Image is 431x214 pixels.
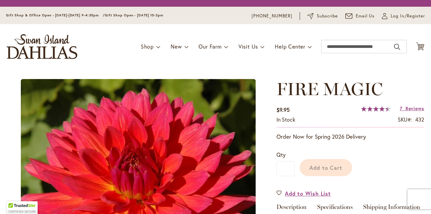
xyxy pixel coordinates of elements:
a: store logo [7,34,77,59]
span: Our Farm [199,43,221,50]
span: 7 [400,105,402,112]
div: Availability [276,116,295,124]
a: Description [276,204,307,214]
span: Email Us [356,13,375,19]
span: Add to Wish List [285,190,331,197]
a: 7 Reviews [400,105,424,112]
div: TrustedSite Certified [7,201,38,214]
strong: SKU [398,116,412,123]
span: FIRE MAGIC [276,78,383,99]
span: Gift Shop & Office Open - [DATE]-[DATE] 9-4:30pm / [6,13,105,17]
span: Gift Shop Open - [DATE] 10-3pm [105,13,163,17]
a: Subscribe [307,13,338,19]
a: Email Us [345,13,375,19]
div: 90% [361,106,391,112]
span: Help Center [275,43,305,50]
span: $9.95 [276,106,290,113]
a: Specifications [317,204,353,214]
span: New [171,43,182,50]
span: In stock [276,116,295,123]
span: Shop [141,43,154,50]
span: Qty [276,151,286,158]
p: Order Now for Spring 2026 Delivery [276,133,424,141]
div: 432 [415,116,424,124]
a: Add to Wish List [276,190,331,197]
button: Search [394,42,400,52]
span: Reviews [405,105,424,112]
a: [PHONE_NUMBER] [252,13,292,19]
a: Shipping Information [363,204,420,214]
a: Log In/Register [382,13,425,19]
span: Log In/Register [391,13,425,19]
span: Subscribe [317,13,338,19]
span: Visit Us [239,43,258,50]
div: Detailed Product Info [276,204,424,214]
